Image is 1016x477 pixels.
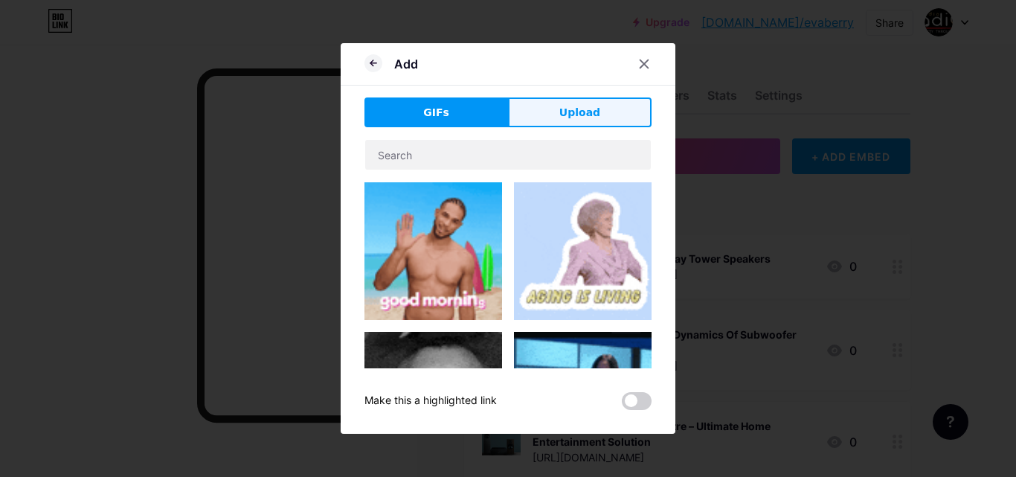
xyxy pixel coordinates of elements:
input: Search [365,140,651,170]
img: Gihpy [364,182,502,320]
button: Upload [508,97,652,127]
div: Make this a highlighted link [364,392,497,410]
button: GIFs [364,97,508,127]
img: Gihpy [514,332,652,431]
img: Gihpy [514,182,652,320]
span: Upload [559,105,600,121]
div: Add [394,55,418,73]
img: Gihpy [364,332,502,470]
span: GIFs [423,105,449,121]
